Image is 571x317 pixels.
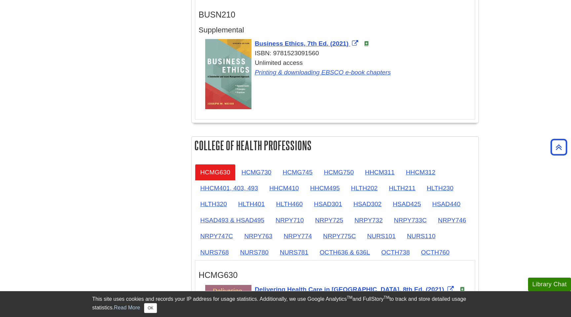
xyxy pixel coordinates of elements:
a: Link opens in new window [255,69,391,76]
a: HHCM401, 403, 493 [195,180,263,196]
div: This site uses cookies and records your IP address for usage statistics. Additionally, we use Goo... [92,295,479,313]
img: e-Book [460,287,465,292]
div: ISBN: 9781523091560 [205,49,472,58]
a: HCMG750 [319,164,359,180]
a: HHCM410 [264,180,304,196]
h4: Supplemental [199,26,472,34]
a: HLTH320 [195,196,232,212]
a: Link opens in new window [255,286,455,293]
a: OCTH760 [416,244,455,260]
a: HLTH202 [346,180,383,196]
a: NRPY746 [433,212,471,228]
a: HHCM312 [400,164,441,180]
a: HCMG630 [195,164,236,180]
span: Business Ethics, 7th Ed. (2021) [255,40,349,47]
a: HSAD302 [348,196,387,212]
a: NRPY733C [389,212,432,228]
span: Delivering Health Care in [GEOGRAPHIC_DATA], 8th Ed. (2021) [255,286,444,293]
img: e-Book [364,41,369,46]
a: HLTH401 [233,196,270,212]
a: NRPY747C [195,228,238,244]
a: HLTH460 [271,196,308,212]
a: NURS780 [235,244,274,260]
a: NURS768 [195,244,234,260]
a: Read More [114,305,140,310]
a: OCTH636 & 636L [314,244,375,260]
sup: TM [384,295,389,300]
a: NRPY732 [349,212,388,228]
button: Close [144,303,157,313]
a: NRPY763 [239,228,278,244]
img: Cover Art [205,39,251,109]
a: HSAD301 [309,196,347,212]
a: HSAD493 & HSAD495 [195,212,270,228]
button: Library Chat [528,278,571,291]
a: HCMG745 [277,164,318,180]
a: NURS110 [401,228,440,244]
a: NRPY774 [279,228,317,244]
a: Link opens in new window [255,40,360,47]
a: HLTH230 [421,180,459,196]
sup: TM [347,295,352,300]
a: NURS101 [362,228,401,244]
a: HLTH211 [384,180,421,196]
h3: BUSN210 [199,10,472,20]
a: OCTH738 [376,244,415,260]
a: HSAD440 [427,196,466,212]
a: HSAD425 [388,196,426,212]
a: HHCM495 [305,180,345,196]
a: Back to Top [548,143,569,152]
a: NRPY775C [318,228,361,244]
a: NRPY725 [310,212,348,228]
h2: College of Health Professions [192,137,478,154]
a: HHCM311 [360,164,400,180]
a: NRPY710 [270,212,309,228]
a: NURS781 [275,244,314,260]
a: HCMG730 [236,164,277,180]
h3: HCMG630 [199,270,472,280]
div: Unlimited access [205,58,472,87]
